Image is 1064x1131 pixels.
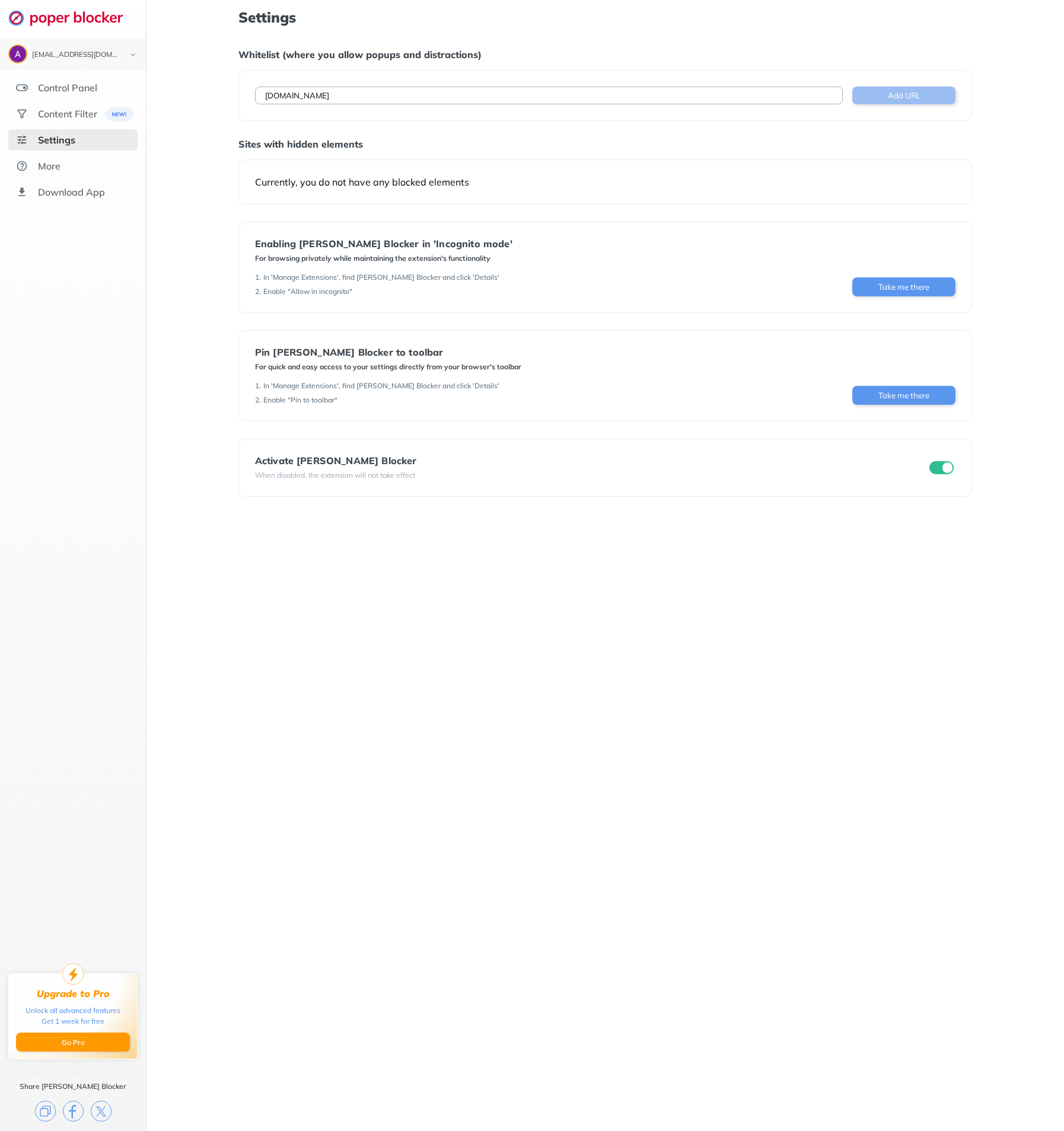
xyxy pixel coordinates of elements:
h1: Settings [238,9,973,25]
div: Enable "Allow in incognito" [263,287,352,296]
img: features.svg [16,82,28,94]
div: Share [PERSON_NAME] Blocker [20,1082,126,1091]
div: 1 . [255,273,261,282]
div: Sites with hidden elements [238,138,973,150]
div: More [38,160,60,172]
img: chevron-bottom-black.svg [126,49,140,61]
div: Download App [38,186,105,198]
div: In 'Manage Extensions', find [PERSON_NAME] Blocker and click 'Details' [263,273,499,282]
img: about.svg [16,160,28,172]
img: menuBanner.svg [104,107,133,122]
button: Go Pro [16,1033,130,1052]
img: copy.svg [35,1101,56,1122]
img: ACg8ocKgh-eR8LHwrCUkw_vI8qREIyhM9xa0PTPR-zlSiIzykF8phQ=s96-c [9,46,26,62]
button: Take me there [852,386,955,405]
img: x.svg [91,1101,112,1122]
img: facebook.svg [63,1101,84,1122]
div: 2 . [255,287,261,296]
img: logo-webpage.svg [8,9,136,26]
div: atkins901@gmail.com [32,51,120,59]
img: upgrade-to-pro.svg [62,963,84,985]
div: Content Filter [38,108,97,120]
div: 1 . [255,381,261,391]
button: Take me there [852,277,955,296]
img: settings-selected.svg [16,134,28,146]
div: Pin [PERSON_NAME] Blocker to toolbar [255,347,521,357]
div: Whitelist (where you allow popups and distractions) [238,49,973,60]
div: Get 1 week for free [42,1016,104,1027]
div: Enabling [PERSON_NAME] Blocker in 'Incognito mode' [255,238,512,249]
div: For quick and easy access to your settings directly from your browser's toolbar [255,362,521,372]
input: Example: twitter.com [255,87,843,104]
button: Add URL [852,87,955,104]
div: For browsing privately while maintaining the extension's functionality [255,254,512,263]
img: download-app.svg [16,186,28,198]
div: Currently, you do not have any blocked elements [255,176,956,188]
img: social.svg [16,108,28,120]
div: Upgrade to Pro [37,988,110,999]
div: Unlock all advanced features [26,1005,120,1016]
div: Activate [PERSON_NAME] Blocker [255,455,417,466]
div: When disabled, the extension will not take effect [255,471,417,480]
div: 2 . [255,395,261,405]
div: Enable "Pin to toolbar" [263,395,337,405]
div: In 'Manage Extensions', find [PERSON_NAME] Blocker and click 'Details' [263,381,499,391]
div: Settings [38,134,75,146]
div: Control Panel [38,82,97,94]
